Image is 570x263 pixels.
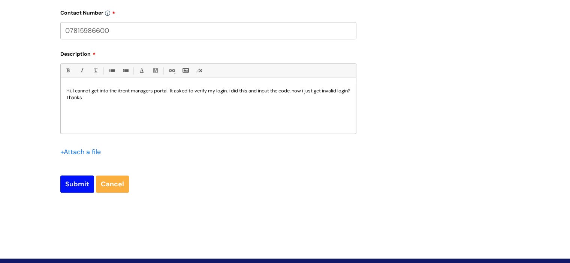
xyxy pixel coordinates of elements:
p: Thanks [66,94,350,101]
img: info-icon.svg [105,10,110,16]
a: Italic (Ctrl-I) [77,66,86,75]
a: Underline(Ctrl-U) [91,66,100,75]
a: Remove formatting (Ctrl-\) [194,66,204,75]
a: Back Color [151,66,160,75]
label: Contact Number [60,7,356,16]
span: + [60,147,64,156]
p: Hi, I cannot get into the itrent managers portal. It asked to verify my login, i did this and inp... [66,88,350,94]
a: Cancel [96,175,129,193]
label: Description [60,48,356,57]
div: Attach a file [60,146,105,158]
a: Font Color [137,66,146,75]
a: Insert Image... [181,66,190,75]
a: Bold (Ctrl-B) [63,66,72,75]
input: Submit [60,175,94,193]
a: Link [167,66,176,75]
a: 1. Ordered List (Ctrl-Shift-8) [121,66,130,75]
a: • Unordered List (Ctrl-Shift-7) [107,66,116,75]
